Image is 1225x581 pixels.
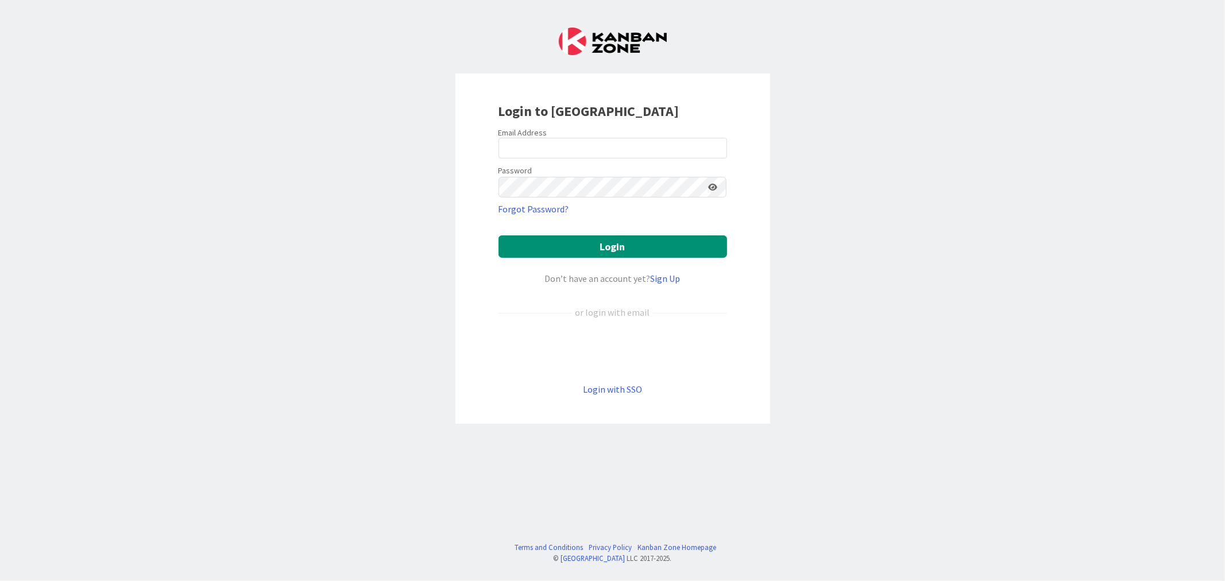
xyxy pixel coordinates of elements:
label: Password [498,165,532,177]
a: Login with SSO [583,384,642,395]
a: [GEOGRAPHIC_DATA] [561,553,625,563]
a: Terms and Conditions [515,542,583,553]
a: Forgot Password? [498,202,569,216]
div: Don’t have an account yet? [498,272,727,285]
a: Kanban Zone Homepage [637,542,716,553]
img: Kanban Zone [559,28,667,55]
a: Privacy Policy [589,542,632,553]
iframe: Bouton "Se connecter avec Google" [493,338,733,363]
a: Sign Up [651,273,681,284]
label: Email Address [498,127,547,138]
b: Login to [GEOGRAPHIC_DATA] [498,102,679,120]
div: or login with email [573,305,653,319]
button: Login [498,235,727,258]
div: © LLC 2017- 2025 . [509,553,716,564]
